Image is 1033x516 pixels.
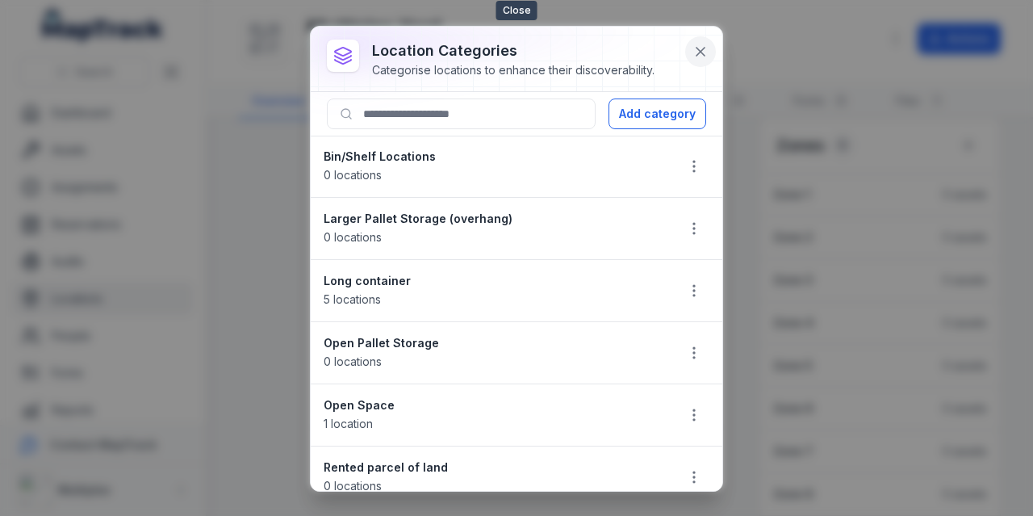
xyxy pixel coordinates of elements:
span: 0 locations [324,230,382,244]
span: 5 locations [324,292,381,306]
strong: Bin/Shelf Locations [324,149,663,165]
button: Add category [609,99,706,129]
span: 0 locations [324,168,382,182]
span: 0 locations [324,354,382,368]
span: Close [496,1,537,20]
strong: Open Space [324,397,663,413]
strong: Open Pallet Storage [324,335,663,351]
span: 0 locations [324,479,382,493]
strong: Larger Pallet Storage (overhang) [324,211,663,227]
span: 1 location [324,417,373,430]
h3: location categories [372,40,655,62]
strong: Long container [324,273,663,289]
strong: Rented parcel of land [324,459,663,476]
div: Categorise locations to enhance their discoverability. [372,62,655,78]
